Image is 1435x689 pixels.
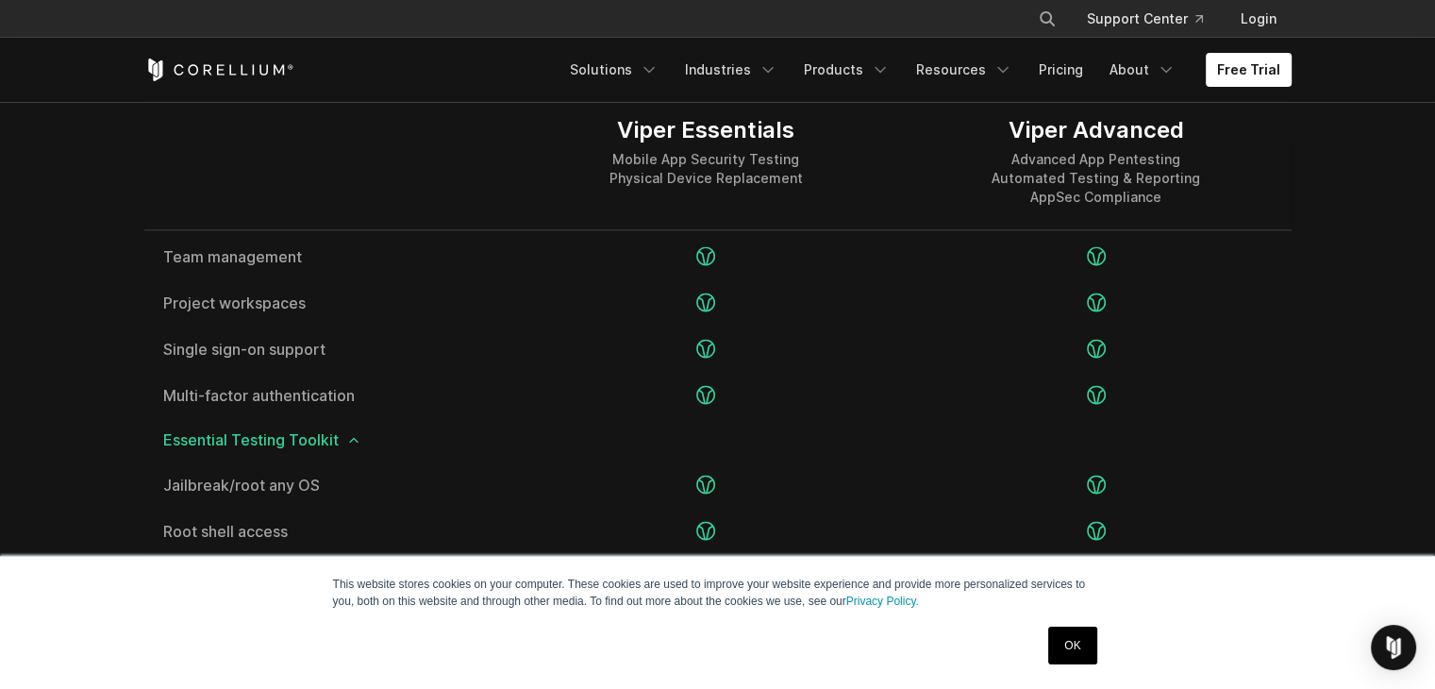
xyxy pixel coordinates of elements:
[163,295,492,311] a: Project workspaces
[163,432,1273,447] span: Essential Testing Toolkit
[163,249,492,264] a: Team management
[905,53,1024,87] a: Resources
[1030,2,1064,36] button: Search
[1098,53,1187,87] a: About
[846,595,919,608] a: Privacy Policy.
[1072,2,1218,36] a: Support Center
[793,53,901,87] a: Products
[559,53,670,87] a: Solutions
[1015,2,1292,36] div: Navigation Menu
[1048,627,1096,664] a: OK
[1206,53,1292,87] a: Free Trial
[559,53,1292,87] div: Navigation Menu
[144,59,294,81] a: Corellium Home
[674,53,789,87] a: Industries
[163,524,492,539] a: Root shell access
[992,117,1200,145] div: Viper Advanced
[609,151,803,189] div: Mobile App Security Testing Physical Device Replacement
[163,388,492,403] a: Multi-factor authentication
[609,117,803,145] div: Viper Essentials
[1027,53,1094,87] a: Pricing
[992,151,1200,208] div: Advanced App Pentesting Automated Testing & Reporting AppSec Compliance
[1371,625,1416,670] div: Open Intercom Messenger
[333,576,1103,610] p: This website stores cookies on your computer. These cookies are used to improve your website expe...
[163,342,492,357] a: Single sign-on support
[1226,2,1292,36] a: Login
[163,478,492,493] a: Jailbreak/root any OS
